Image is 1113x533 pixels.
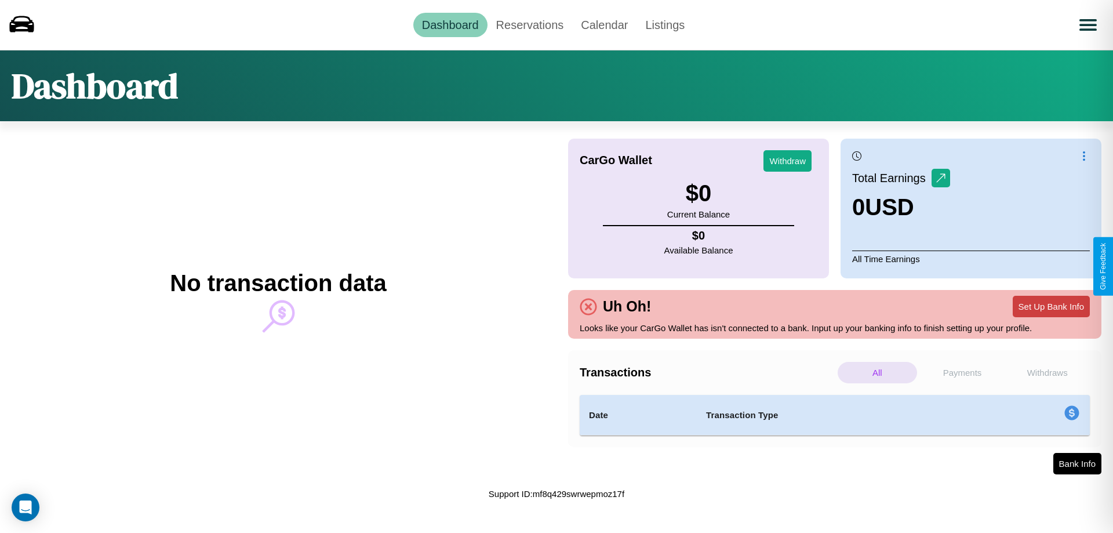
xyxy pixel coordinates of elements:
[572,13,636,37] a: Calendar
[580,395,1090,436] table: simple table
[488,13,573,37] a: Reservations
[12,494,39,521] div: Open Intercom Messenger
[636,13,693,37] a: Listings
[1053,453,1101,474] button: Bank Info
[852,194,950,220] h3: 0 USD
[838,362,917,383] p: All
[489,486,624,502] p: Support ID: mf8q429swrwepmoz17f
[664,242,733,258] p: Available Balance
[589,408,688,422] h4: Date
[664,229,733,242] h4: $ 0
[1013,296,1090,317] button: Set Up Bank Info
[12,62,178,110] h1: Dashboard
[413,13,488,37] a: Dashboard
[170,270,386,296] h2: No transaction data
[580,154,652,167] h4: CarGo Wallet
[1099,243,1107,290] div: Give Feedback
[667,180,730,206] h3: $ 0
[763,150,812,172] button: Withdraw
[580,320,1090,336] p: Looks like your CarGo Wallet has isn't connected to a bank. Input up your banking info to finish ...
[580,366,835,379] h4: Transactions
[1072,9,1104,41] button: Open menu
[667,206,730,222] p: Current Balance
[852,251,1090,267] p: All Time Earnings
[923,362,1002,383] p: Payments
[706,408,969,422] h4: Transaction Type
[852,168,932,188] p: Total Earnings
[597,298,657,315] h4: Uh Oh!
[1007,362,1087,383] p: Withdraws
